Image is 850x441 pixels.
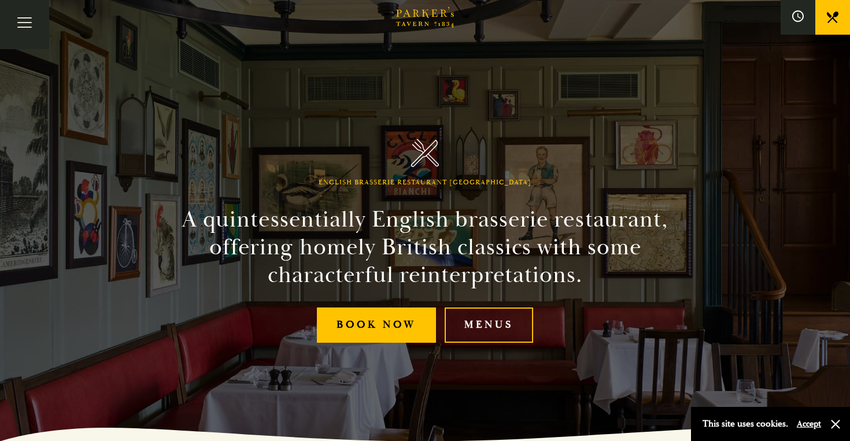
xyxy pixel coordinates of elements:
a: Book Now [317,307,436,343]
button: Close and accept [830,418,841,430]
a: Menus [445,307,533,343]
p: This site uses cookies. [703,416,788,432]
button: Accept [797,418,821,429]
h2: A quintessentially English brasserie restaurant, offering homely British classics with some chara... [161,206,689,289]
h1: English Brasserie Restaurant [GEOGRAPHIC_DATA] [319,179,531,187]
img: Parker's Tavern Brasserie Cambridge [411,139,439,167]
